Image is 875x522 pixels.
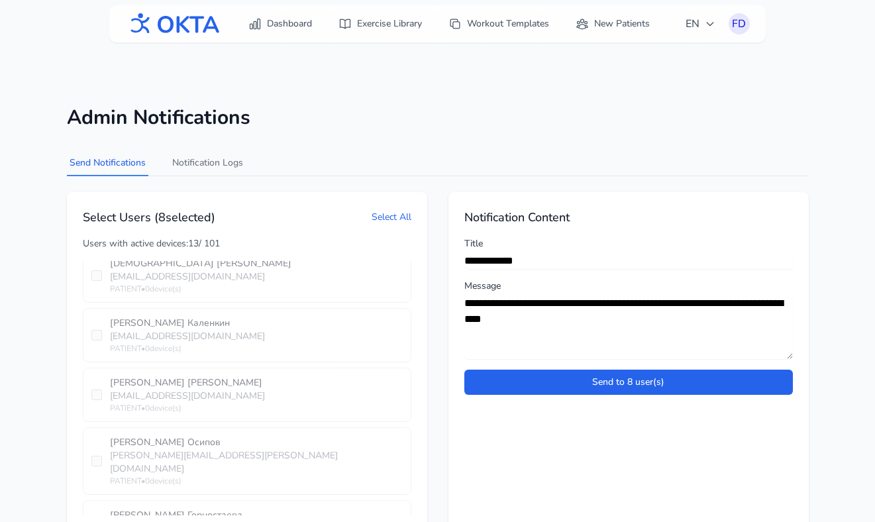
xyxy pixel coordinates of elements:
[110,270,403,284] div: [EMAIL_ADDRESS][DOMAIN_NAME]
[170,151,246,176] button: Notification Logs
[91,270,102,281] input: [DEMOGRAPHIC_DATA] [PERSON_NAME][EMAIL_ADDRESS][DOMAIN_NAME]PATIENT•0device(s)
[686,16,715,32] span: EN
[464,280,793,293] label: Message
[331,12,430,36] a: Exercise Library
[91,456,102,466] input: [PERSON_NAME] Осипов[PERSON_NAME][EMAIL_ADDRESS][PERSON_NAME][DOMAIN_NAME]PATIENT•0device(s)
[110,343,403,354] div: PATIENT • 0 device(s)
[240,12,320,36] a: Dashboard
[110,403,403,413] div: PATIENT • 0 device(s)
[110,317,403,330] div: [PERSON_NAME] Каленкин
[110,476,403,486] div: PATIENT • 0 device(s)
[110,284,403,294] div: PATIENT • 0 device(s)
[440,12,557,36] a: Workout Templates
[91,330,102,340] input: [PERSON_NAME] Каленкин[EMAIL_ADDRESS][DOMAIN_NAME]PATIENT•0device(s)
[110,509,403,522] div: [PERSON_NAME] Горностаева
[125,7,221,41] img: OKTA logo
[110,376,403,390] div: [PERSON_NAME] [PERSON_NAME]
[110,436,403,449] div: [PERSON_NAME] Осипов
[110,330,403,343] div: [EMAIL_ADDRESS][DOMAIN_NAME]
[729,13,750,34] button: FD
[464,208,793,227] h2: Notification Content
[83,237,411,250] div: Users with active devices: 13 / 101
[83,208,215,227] h2: Select Users ( 8 selected)
[372,211,411,224] button: Select All
[110,449,403,476] div: [PERSON_NAME][EMAIL_ADDRESS][PERSON_NAME][DOMAIN_NAME]
[568,12,658,36] a: New Patients
[91,390,102,400] input: [PERSON_NAME] [PERSON_NAME][EMAIL_ADDRESS][DOMAIN_NAME]PATIENT•0device(s)
[110,257,403,270] div: [DEMOGRAPHIC_DATA] [PERSON_NAME]
[464,370,793,395] button: Send to 8 user(s)
[110,390,403,403] div: [EMAIL_ADDRESS][DOMAIN_NAME]
[464,237,793,250] label: Title
[678,11,723,37] button: EN
[67,106,809,130] h1: Admin Notifications
[67,151,148,176] button: Send Notifications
